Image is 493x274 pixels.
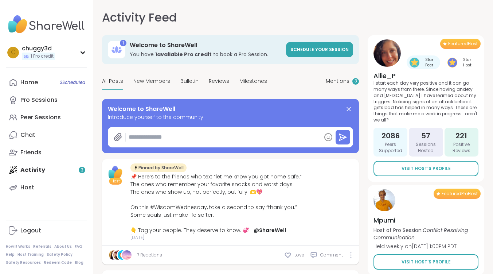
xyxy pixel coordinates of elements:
[382,131,400,141] span: 2086
[122,250,132,260] img: CharIotte
[421,57,437,68] span: Star Peer
[6,109,87,126] a: Peer Sessions
[402,259,451,265] span: Visit Host’s Profile
[6,126,87,144] a: Chat
[412,142,440,154] span: Sessions Hosted
[118,250,127,260] img: 0tterly
[130,163,187,172] div: Pinned by ShareWell
[33,244,51,249] a: Referrals
[6,144,87,161] a: Friends
[106,163,125,182] img: ShareWell
[6,222,87,239] a: Logout
[47,252,73,257] a: Safety Policy
[44,260,72,265] a: Redeem Code
[60,80,85,85] span: 3 Scheduled
[20,78,38,86] div: Home
[102,9,177,26] h1: Activity Feed
[373,71,478,80] h4: Allie_P
[22,45,55,53] div: chuggy3d
[421,131,430,141] span: 57
[373,227,468,241] i: Conflict Resolving Communication
[20,184,34,192] div: Host
[31,53,54,59] span: 1 Pro credit
[133,77,170,85] span: New Members
[459,57,476,68] span: Star Host
[20,113,61,121] div: Peer Sessions
[6,74,87,91] a: Home3Scheduled
[20,227,41,235] div: Logout
[373,216,478,225] h4: Mpumi
[239,77,267,85] span: Milestones
[75,260,83,265] a: Blog
[108,105,175,113] span: Welcome to ShareWell
[373,80,478,123] p: I start each day very positive and it can go many ways from there. Since having anxiety and [MEDI...
[402,165,451,172] span: Visit Host’s Profile
[108,113,353,121] span: Introduce yourself to the community.
[20,148,42,157] div: Friends
[355,78,357,84] span: 3
[113,250,123,260] img: Britters
[376,142,404,154] span: Peers Supported
[20,96,58,104] div: Pro Sessions
[326,77,349,85] span: Mentions
[373,189,395,211] img: Mpumi
[286,42,353,57] a: Schedule your session
[294,252,304,258] span: Love
[6,12,87,37] img: ShareWell Nav Logo
[130,234,302,241] span: [DATE]
[180,77,199,85] span: Bulletin
[6,179,87,196] a: Host
[6,260,41,265] a: Safety Resources
[6,244,30,249] a: How It Works
[6,252,15,257] a: Help
[447,142,476,154] span: Positive Reviews
[373,243,478,250] p: Held weekly on [DATE] 1:00PM PDT
[6,91,87,109] a: Pro Sessions
[102,77,123,85] span: All Posts
[75,244,82,249] a: FAQ
[130,51,282,58] h3: You have to book a Pro Session.
[373,227,478,241] p: Host of Pro Session:
[373,161,478,176] a: Visit Host’s Profile
[11,48,16,57] span: c
[320,252,343,258] span: Comment
[373,39,401,67] img: Allie_P
[54,244,72,249] a: About Us
[130,41,282,49] h3: Welcome to ShareWell
[155,51,212,58] b: 1 available Pro credit
[120,40,126,46] div: 1
[442,191,478,197] span: Featured Pro Host
[448,41,478,47] span: Featured Host
[20,131,35,139] div: Chat
[111,178,120,184] span: Host
[109,250,118,260] img: Charlie_Lovewitch
[410,58,419,67] img: Star Peer
[17,252,44,257] a: Host Training
[455,131,467,141] span: 221
[373,254,478,270] a: Visit Host’s Profile
[290,46,349,53] span: Schedule your session
[137,252,162,258] a: 7 Reactions
[130,173,302,234] div: 📌 Here’s to the friends who text “let me know you got home safe.” The ones who remember your favo...
[254,227,286,234] a: @ShareWell
[447,58,457,67] img: Star Host
[209,77,229,85] span: Reviews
